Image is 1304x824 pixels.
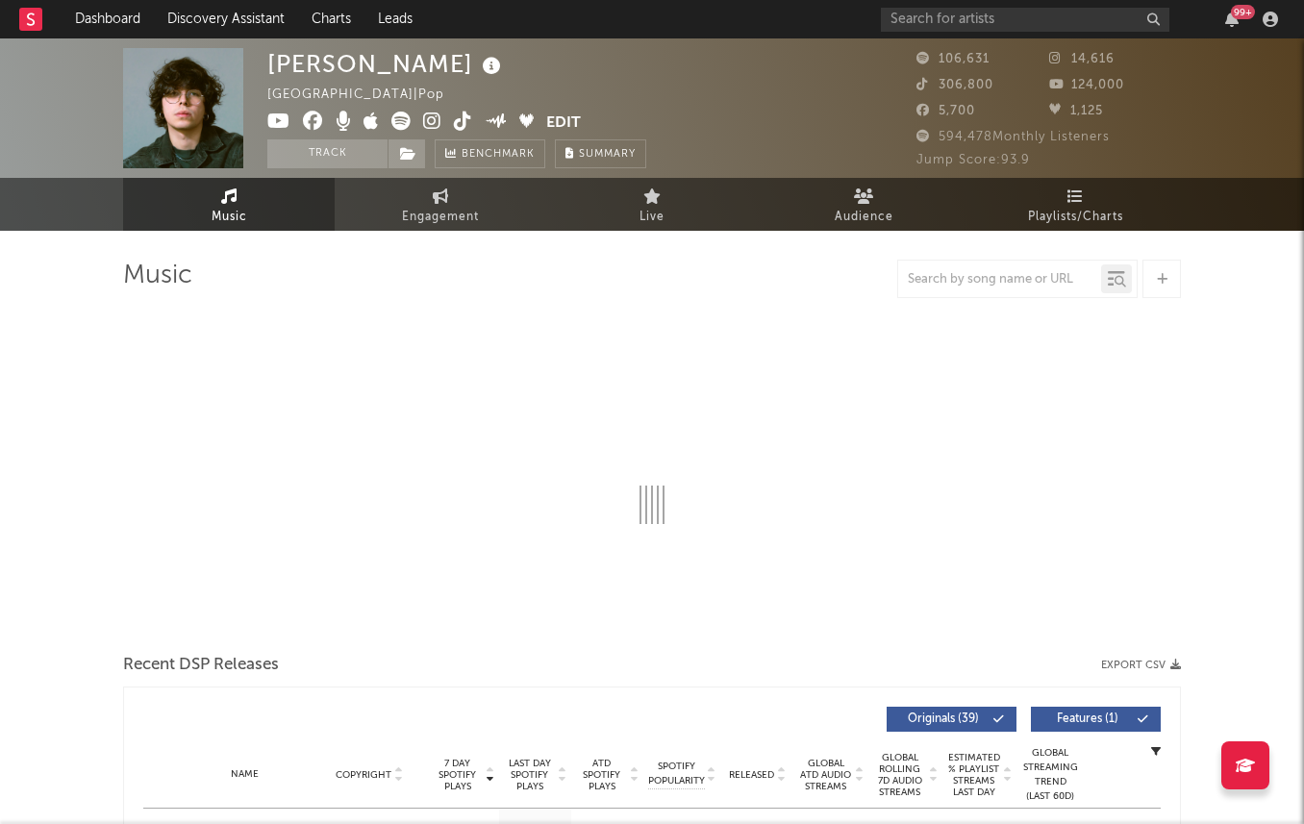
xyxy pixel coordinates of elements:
a: Engagement [335,178,546,231]
span: 124,000 [1049,79,1124,91]
div: 99 + [1231,5,1255,19]
span: ATD Spotify Plays [576,758,627,792]
input: Search by song name or URL [898,272,1101,287]
button: Summary [555,139,646,168]
a: Playlists/Charts [969,178,1181,231]
a: Audience [758,178,969,231]
input: Search for artists [881,8,1169,32]
a: Music [123,178,335,231]
span: Recent DSP Releases [123,654,279,677]
span: Estimated % Playlist Streams Last Day [947,752,1000,798]
button: Track [267,139,388,168]
div: [PERSON_NAME] [267,48,506,80]
span: 14,616 [1049,53,1115,65]
span: Spotify Popularity [648,760,705,788]
span: Global ATD Audio Streams [799,758,852,792]
span: 1,125 [1049,105,1103,117]
div: [GEOGRAPHIC_DATA] | Pop [267,84,466,107]
span: Released [729,769,774,781]
span: Originals ( 39 ) [899,713,988,725]
span: Benchmark [462,143,535,166]
button: Features(1) [1031,707,1161,732]
button: Edit [546,112,581,136]
button: Originals(39) [887,707,1016,732]
div: Global Streaming Trend (Last 60D) [1021,746,1079,804]
span: Features ( 1 ) [1043,713,1132,725]
span: Last Day Spotify Plays [504,758,555,792]
span: Copyright [336,769,391,781]
span: Live [639,206,665,229]
button: Export CSV [1101,660,1181,671]
span: Global Rolling 7D Audio Streams [873,752,926,798]
span: Summary [579,149,636,160]
button: 99+ [1225,12,1239,27]
span: Engagement [402,206,479,229]
span: Music [212,206,247,229]
span: 5,700 [916,105,975,117]
div: Name [182,767,308,782]
span: Playlists/Charts [1028,206,1123,229]
a: Benchmark [435,139,545,168]
span: Jump Score: 93.9 [916,154,1030,166]
span: 306,800 [916,79,993,91]
span: 594,478 Monthly Listeners [916,131,1110,143]
span: 7 Day Spotify Plays [432,758,483,792]
a: Live [546,178,758,231]
span: 106,631 [916,53,990,65]
span: Audience [835,206,893,229]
